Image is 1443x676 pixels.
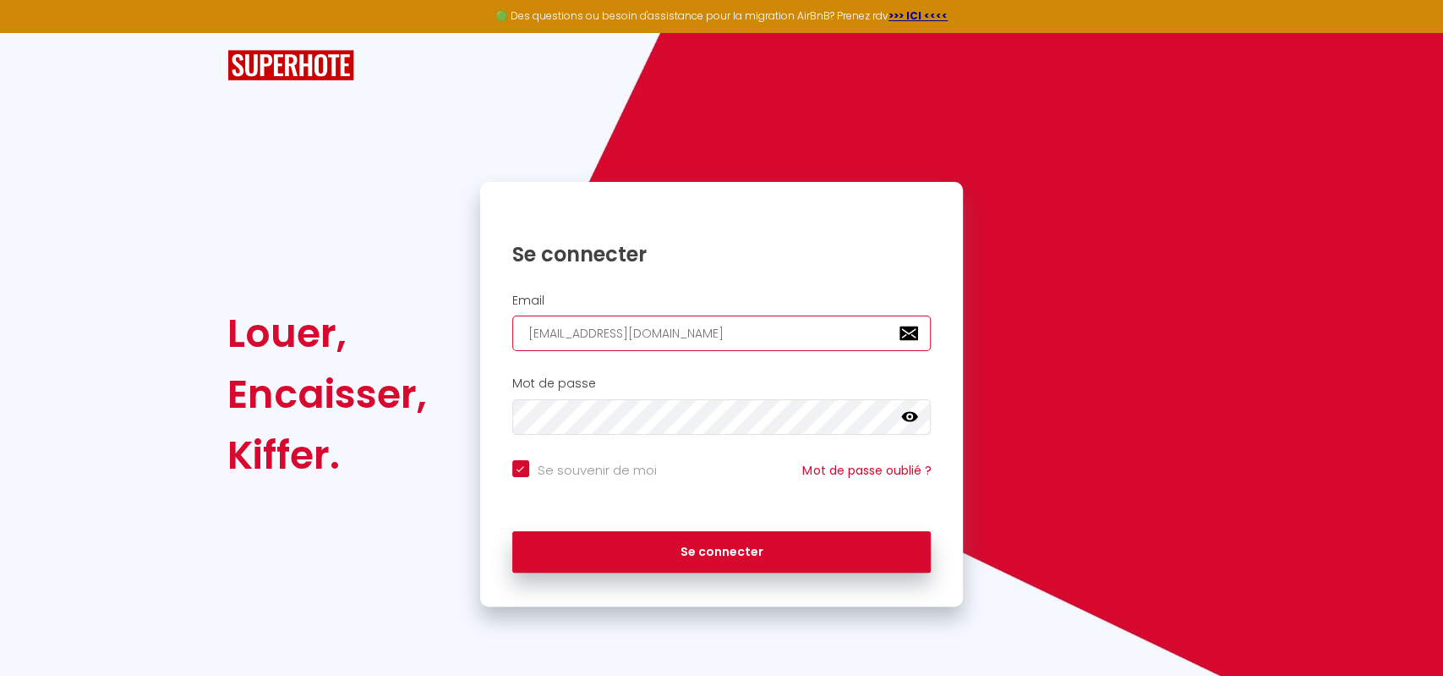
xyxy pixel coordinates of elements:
a: Mot de passe oublié ? [802,462,931,479]
div: Louer, [227,303,427,364]
div: Kiffer. [227,425,427,486]
button: Se connecter [512,531,932,574]
img: SuperHote logo [227,50,354,81]
h1: Se connecter [512,241,932,267]
input: Ton Email [512,316,932,351]
h2: Email [512,294,932,308]
a: >>> ICI <<<< [888,8,948,23]
h2: Mot de passe [512,376,932,391]
div: Encaisser, [227,364,427,425]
